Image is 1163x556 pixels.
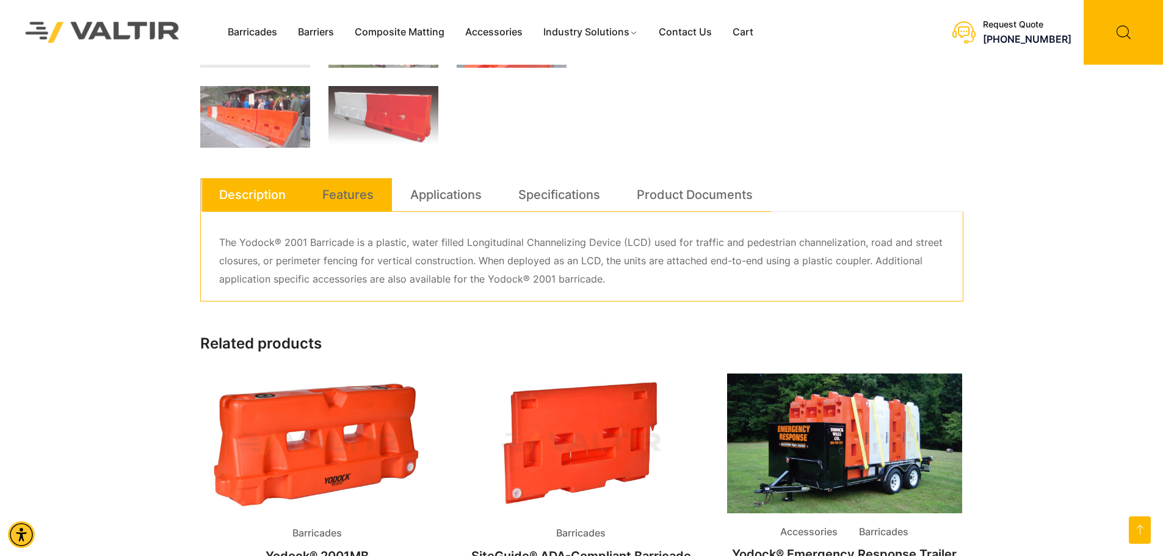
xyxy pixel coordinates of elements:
[219,234,944,289] p: The Yodock® 2001 Barricade is a plastic, water filled Longitudinal Channelizing Device (LCD) used...
[219,178,286,211] a: Description
[410,178,482,211] a: Applications
[322,178,374,211] a: Features
[1129,516,1151,544] a: Open this option
[283,524,351,543] span: Barricades
[983,33,1071,45] a: call (888) 496-3625
[463,374,698,514] img: Barricades
[533,23,648,42] a: Industry Solutions
[983,20,1071,30] div: Request Quote
[648,23,722,42] a: Contact Us
[200,335,963,353] h2: Related products
[200,86,310,148] img: A crowd gathers near orange barricades in front of an information booth, with a mountainous backd...
[344,23,455,42] a: Composite Matting
[518,178,600,211] a: Specifications
[722,23,764,42] a: Cart
[850,523,918,541] span: Barricades
[771,523,847,541] span: Accessories
[217,23,288,42] a: Barricades
[9,5,196,59] img: Valtir Rentals
[328,86,438,148] img: Two traffic barriers, one white and one orange, with a logo, designed for road safety and separat...
[8,521,35,548] div: Accessibility Menu
[727,374,962,513] img: Accessories
[455,23,533,42] a: Accessories
[288,23,344,42] a: Barriers
[547,524,615,543] span: Barricades
[200,374,435,514] img: An orange plastic barrier with openings, designed for traffic control or safety purposes.
[637,178,753,211] a: Product Documents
